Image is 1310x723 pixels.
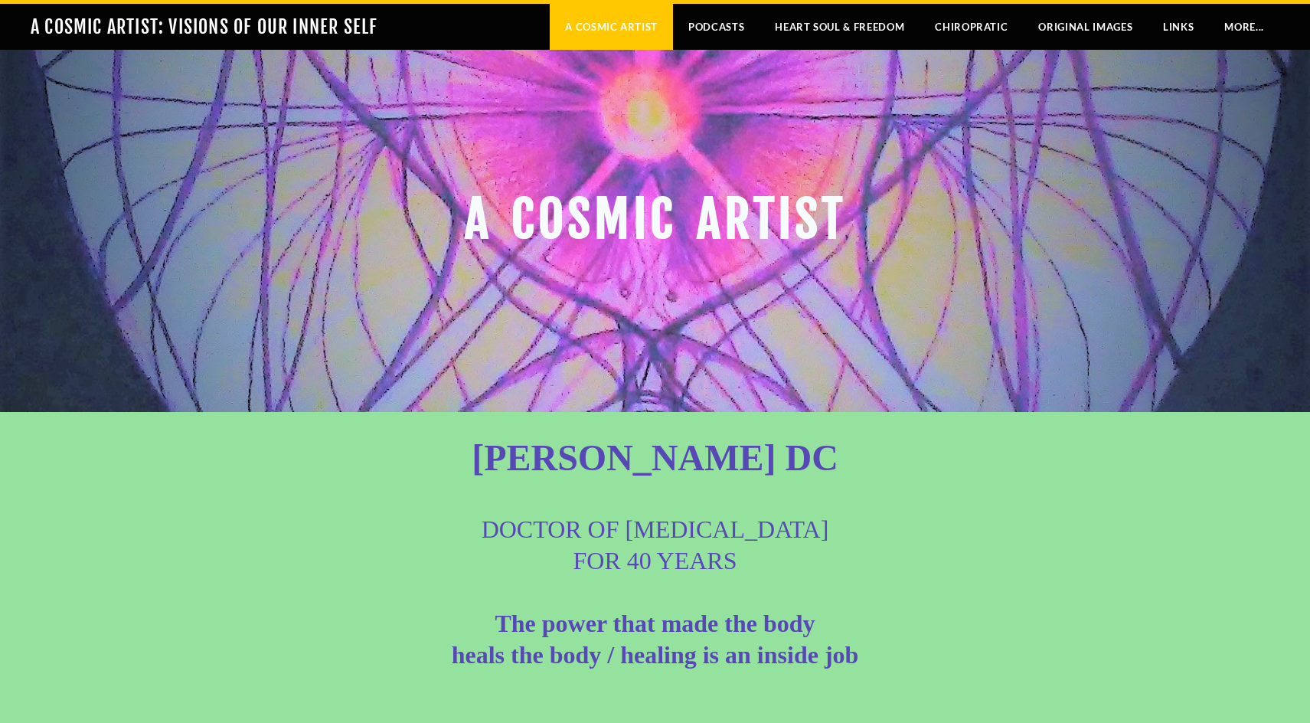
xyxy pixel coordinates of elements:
[452,610,859,669] strong: The power that made the body heals the body / healing is an inside job
[482,515,829,543] font: DOCTOR OF [MEDICAL_DATA]
[550,4,673,50] a: A Cosmic Artist
[472,437,838,478] font: [PERSON_NAME] DC ​
[920,4,1023,50] a: Chiropratic
[1148,4,1209,50] a: LINKS
[1209,4,1279,50] a: more...
[760,4,920,50] a: Heart Soul & Freedom
[452,547,859,669] font: FOR 40 YEARS
[31,15,377,38] a: A COSMIC ARTIST: VISIONS OF OUR INNER SELF
[1023,4,1148,50] a: Original Images
[673,4,760,50] a: Podcasts
[288,192,1023,270] h2: A Cosmic Artist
